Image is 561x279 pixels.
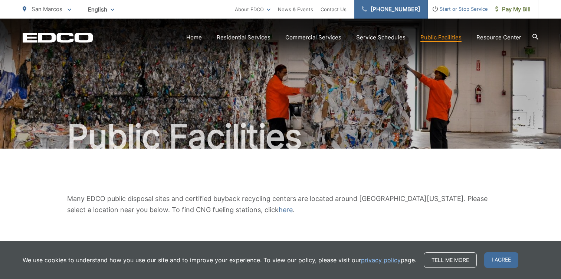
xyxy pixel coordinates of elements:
span: Pay My Bill [495,5,531,14]
a: here [279,204,293,215]
a: privacy policy [361,256,401,265]
span: San Marcos [32,6,62,13]
a: Tell me more [424,252,477,268]
span: Many EDCO public disposal sites and certified buyback recycling centers are located around [GEOGR... [67,195,488,214]
a: Home [186,33,202,42]
a: Service Schedules [356,33,406,42]
a: EDCD logo. Return to the homepage. [23,32,93,43]
a: Resource Center [476,33,521,42]
a: Public Facilities [420,33,462,42]
a: News & Events [278,5,313,14]
span: I agree [484,252,518,268]
a: Contact Us [321,5,347,14]
a: Commercial Services [285,33,341,42]
a: About EDCO [235,5,270,14]
p: We use cookies to understand how you use our site and to improve your experience. To view our pol... [23,256,416,265]
a: Residential Services [217,33,270,42]
h1: Public Facilities [23,118,538,155]
span: English [82,3,120,16]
